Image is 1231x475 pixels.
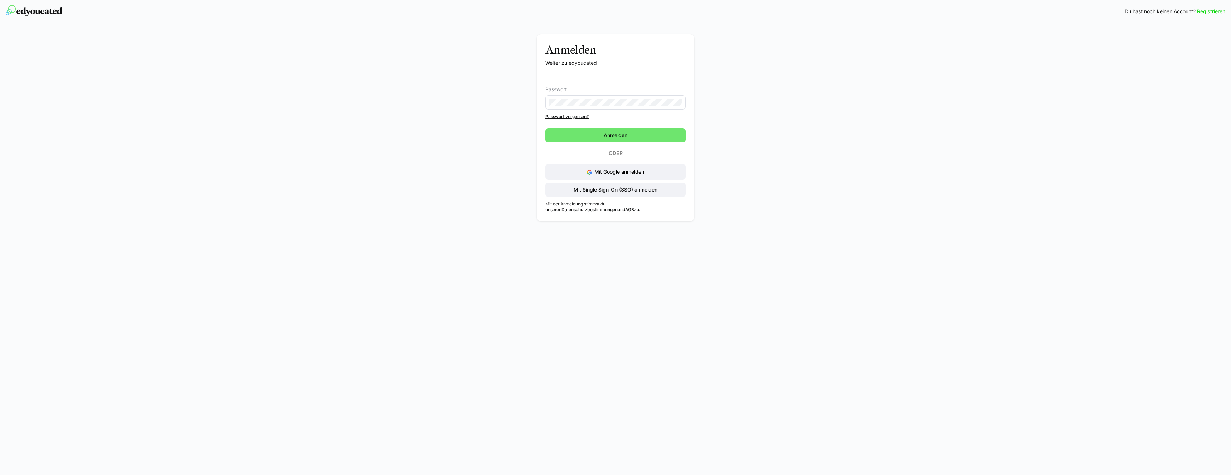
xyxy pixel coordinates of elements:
[1125,8,1196,15] span: Du hast noch keinen Account?
[545,183,686,197] button: Mit Single Sign-On (SSO) anmelden
[545,128,686,142] button: Anmelden
[573,186,658,193] span: Mit Single Sign-On (SSO) anmelden
[6,5,62,16] img: edyoucated
[625,207,634,212] a: AGB
[545,59,686,67] p: Weiter zu edyoucated
[545,87,567,92] span: Passwort
[594,169,644,175] span: Mit Google anmelden
[545,114,686,120] a: Passwort vergessen?
[1197,8,1225,15] a: Registrieren
[561,207,618,212] a: Datenschutzbestimmungen
[545,201,686,213] p: Mit der Anmeldung stimmst du unseren und zu.
[603,132,628,139] span: Anmelden
[545,43,686,57] h3: Anmelden
[598,148,633,158] p: Oder
[545,164,686,180] button: Mit Google anmelden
